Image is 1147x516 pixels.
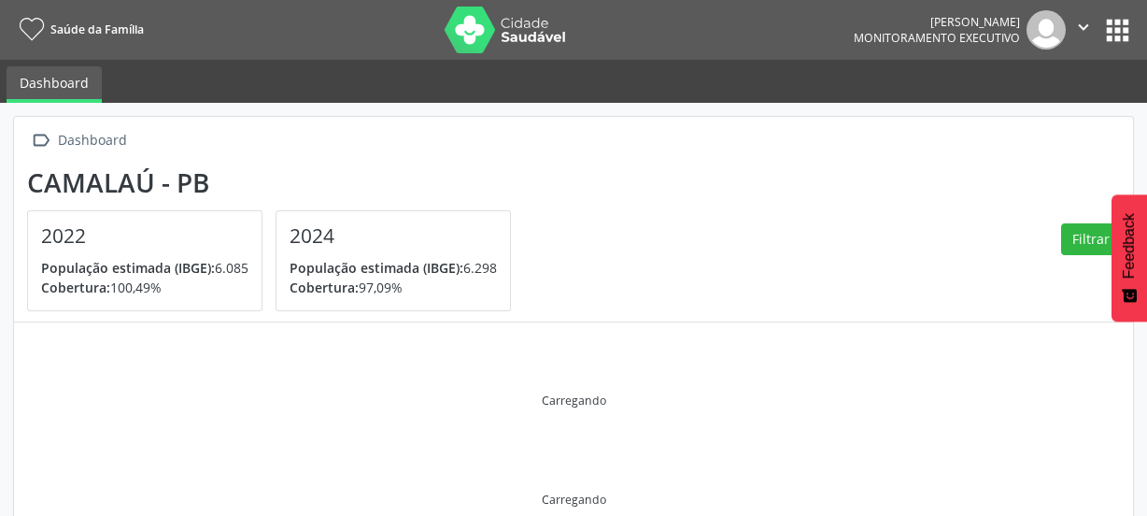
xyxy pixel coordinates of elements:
button: apps [1101,14,1134,47]
a:  Dashboard [27,127,130,154]
i:  [1073,17,1094,37]
a: Saúde da Família [13,14,144,45]
p: 6.298 [290,258,497,278]
div: Carregando [542,393,606,408]
p: 100,49% [41,278,248,297]
button: Feedback - Mostrar pesquisa [1112,194,1147,322]
h4: 2024 [290,224,497,248]
p: 97,09% [290,278,497,297]
a: Dashboard [7,66,102,103]
span: Saúde da Família [50,21,144,37]
span: População estimada (IBGE): [41,259,215,277]
div: [PERSON_NAME] [854,14,1020,30]
i:  [27,127,54,154]
div: Carregando [542,492,606,508]
span: População estimada (IBGE): [290,259,463,277]
div: Dashboard [54,127,130,154]
div: Camalaú - PB [27,167,524,198]
img: img [1027,10,1066,50]
p: 6.085 [41,258,248,278]
span: Cobertura: [41,279,110,296]
button:  [1066,10,1101,50]
span: Feedback [1121,213,1138,279]
span: Cobertura: [290,279,359,296]
span: Monitoramento Executivo [854,30,1020,46]
button: Filtrar [1061,223,1120,255]
h4: 2022 [41,224,248,248]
